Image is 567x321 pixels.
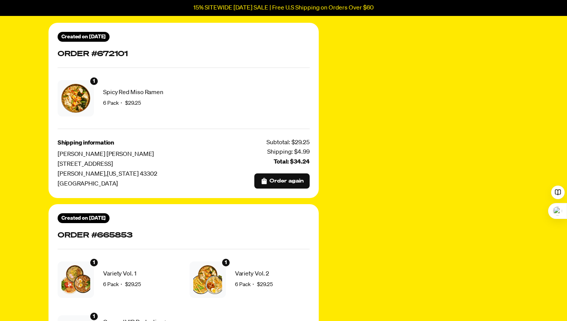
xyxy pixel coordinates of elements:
span: Order again [269,177,304,185]
span: [STREET_ADDRESS] [58,159,206,169]
div: 1 units of item: Variety Vol. 1 [89,258,99,267]
span: 1 [93,258,95,267]
div: 1 units of item: Spicy Red Miso Ramen [89,77,99,86]
div: Keywords by Traffic [84,45,128,50]
span: [PERSON_NAME] [PERSON_NAME] [58,149,206,159]
span: 1 [93,77,95,85]
span: Shipping information [58,138,114,148]
img: Variety Vol. 2 [193,265,222,294]
span: Variety Vol. 2 [235,269,310,279]
div: Subtotal: $29.25 [266,138,310,148]
span: 6 Pack ・ [103,101,125,106]
div: 1 units of item: Variety Vol. 2 [221,258,230,267]
div: Domain Overview [29,45,68,50]
span: $29.25 [257,282,273,287]
img: Variety Vol. 1 [61,265,90,294]
span: Created on [DATE] [61,33,106,41]
div: v 4.0.25 [21,12,37,18]
span: 6 Pack ・ [235,282,257,287]
span: 1 [93,312,95,321]
p: 15% SITEWIDE [DATE] SALE | Free U.S Shipping on Orders Over $60 [193,5,374,11]
span: Variety Vol. 1 [103,269,178,279]
span: [GEOGRAPHIC_DATA] [58,179,206,189]
h3: Order #672101 [58,49,310,58]
img: Spicy Red Miso Ramen [61,84,90,113]
span: 6 Pack ・ [103,282,125,287]
img: website_grey.svg [12,20,18,26]
h3: Order #665853 [58,231,310,240]
div: Total: $34.24 [274,157,310,167]
span: $29.25 [125,282,141,287]
div: Shipping: $4.99 [267,148,310,157]
img: tab_keywords_by_traffic_grey.svg [75,44,81,50]
span: Spicy Red Miso Ramen [103,88,178,98]
img: logo_orange.svg [12,12,18,18]
span: [PERSON_NAME] , [US_STATE] 43302 [58,169,206,179]
span: 1 [225,258,227,267]
div: 1 units of item: Onward VIP Protection+ [89,312,99,321]
img: tab_domain_overview_orange.svg [20,44,27,50]
span: Created on [DATE] [61,214,106,222]
span: $29.25 [125,101,141,106]
button: Order again [254,173,310,189]
div: Domain: [DOMAIN_NAME] [20,20,83,26]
